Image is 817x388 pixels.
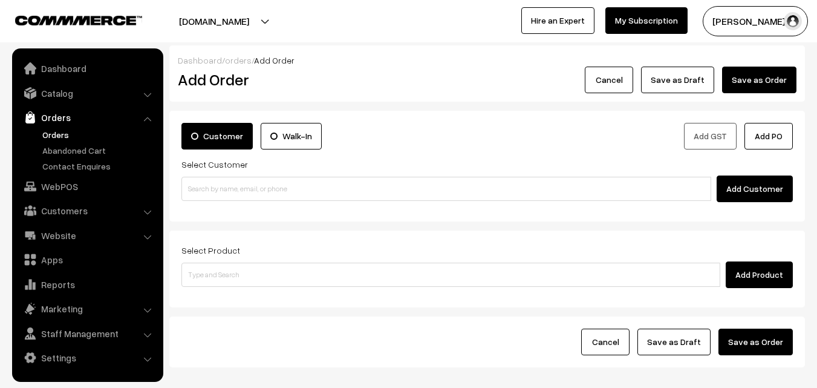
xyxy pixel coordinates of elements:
[225,55,252,65] a: orders
[15,82,159,104] a: Catalog
[181,263,720,287] input: Type and Search
[15,225,159,246] a: Website
[39,160,159,173] a: Contact Enquires
[15,298,159,320] a: Marketing
[521,7,594,34] a: Hire an Expert
[684,123,737,150] button: Add GST
[15,323,159,344] a: Staff Management
[178,54,796,67] div: / /
[254,55,295,65] span: Add Order
[784,12,802,30] img: user
[637,329,711,355] button: Save as Draft
[15,200,159,222] a: Customers
[581,329,630,355] button: Cancel
[726,261,793,288] button: Add Product
[15,107,159,128] a: Orders
[39,144,159,157] a: Abandoned Cart
[181,244,240,257] label: Select Product
[717,176,793,202] button: Add Customer
[15,58,159,79] a: Dashboard
[181,158,248,171] label: Select Customer
[178,70,372,89] h2: Add Order
[15,12,121,27] a: COMMMERCE
[39,128,159,141] a: Orders
[641,67,714,93] button: Save as Draft
[15,176,159,197] a: WebPOS
[15,249,159,271] a: Apps
[15,16,142,25] img: COMMMERCE
[261,123,322,150] label: Walk-In
[585,67,633,93] button: Cancel
[718,329,793,355] button: Save as Order
[703,6,808,36] button: [PERSON_NAME] s…
[605,7,688,34] a: My Subscription
[181,123,253,150] label: Customer
[178,55,222,65] a: Dashboard
[181,177,711,201] input: Search by name, email, or phone
[137,6,291,36] button: [DOMAIN_NAME]
[15,274,159,295] a: Reports
[722,67,796,93] button: Save as Order
[744,123,793,150] button: Add PO
[15,347,159,369] a: Settings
